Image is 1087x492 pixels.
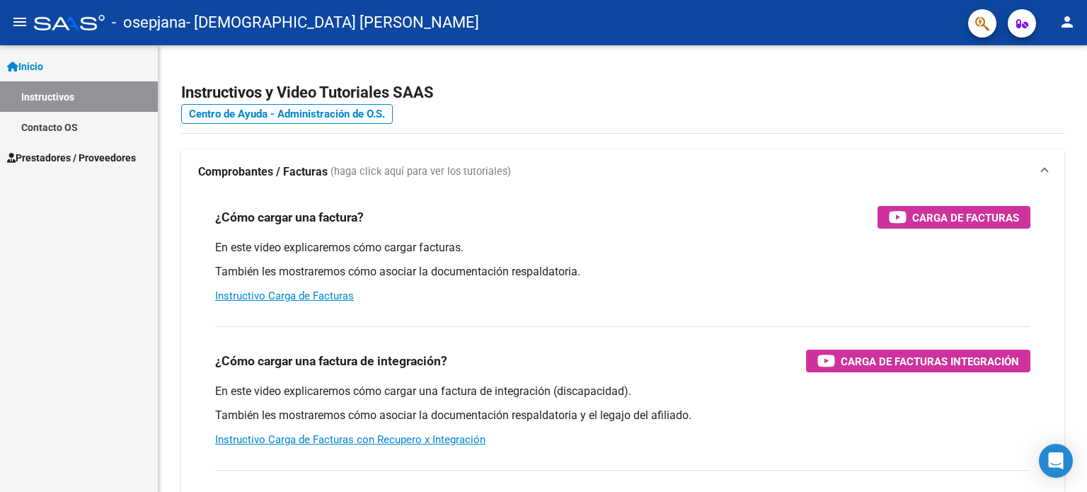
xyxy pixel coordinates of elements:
p: También les mostraremos cómo asociar la documentación respaldatoria. [215,264,1030,280]
h3: ¿Cómo cargar una factura? [215,207,364,227]
span: Inicio [7,59,43,74]
a: Instructivo Carga de Facturas [215,290,354,302]
strong: Comprobantes / Facturas [198,164,328,180]
button: Carga de Facturas [878,206,1030,229]
span: Carga de Facturas [912,209,1019,227]
mat-icon: person [1059,13,1076,30]
h3: ¿Cómo cargar una factura de integración? [215,351,447,371]
div: Open Intercom Messenger [1039,444,1073,478]
p: En este video explicaremos cómo cargar una factura de integración (discapacidad). [215,384,1030,399]
p: También les mostraremos cómo asociar la documentación respaldatoria y el legajo del afiliado. [215,408,1030,423]
a: Centro de Ayuda - Administración de O.S. [181,104,393,124]
h2: Instructivos y Video Tutoriales SAAS [181,79,1064,106]
span: (haga click aquí para ver los tutoriales) [330,164,511,180]
span: Prestadores / Proveedores [7,150,136,166]
button: Carga de Facturas Integración [806,350,1030,372]
mat-icon: menu [11,13,28,30]
span: - osepjana [112,7,186,38]
mat-expansion-panel-header: Comprobantes / Facturas (haga click aquí para ver los tutoriales) [181,149,1064,195]
span: - [DEMOGRAPHIC_DATA] [PERSON_NAME] [186,7,479,38]
p: En este video explicaremos cómo cargar facturas. [215,240,1030,256]
a: Instructivo Carga de Facturas con Recupero x Integración [215,433,485,446]
span: Carga de Facturas Integración [841,353,1019,370]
